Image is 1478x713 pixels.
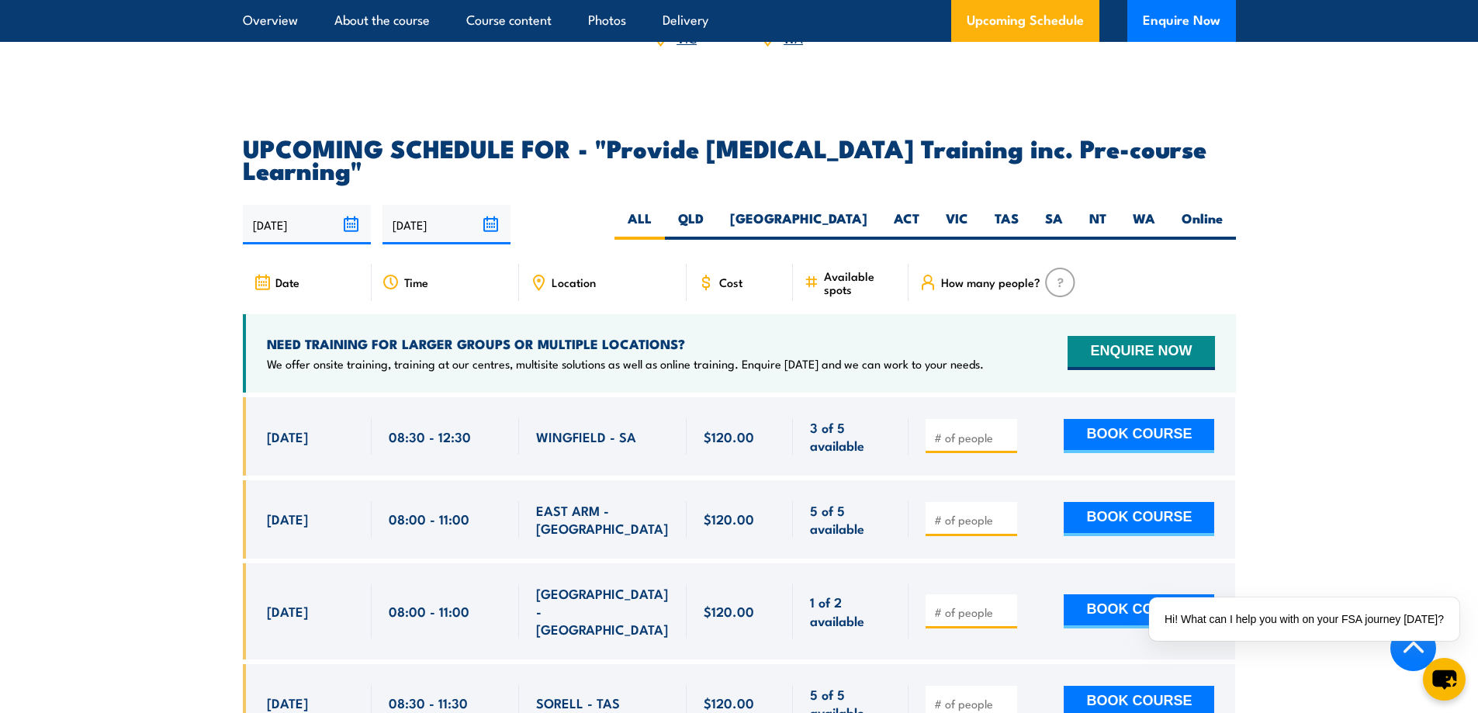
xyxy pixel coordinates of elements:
input: To date [382,205,511,244]
span: 08:30 - 12:30 [389,427,471,445]
span: WINGFIELD - SA [536,427,636,445]
h2: UPCOMING SCHEDULE FOR - "Provide [MEDICAL_DATA] Training inc. Pre-course Learning" [243,137,1236,180]
span: Available spots [824,269,898,296]
span: EAST ARM - [GEOGRAPHIC_DATA] [536,501,670,538]
span: $120.00 [704,694,754,711]
label: QLD [665,209,717,240]
span: Time [404,275,428,289]
button: chat-button [1423,658,1466,701]
input: From date [243,205,371,244]
span: Location [552,275,596,289]
span: SORELL - TAS [536,694,620,711]
span: [DATE] [267,427,308,445]
label: Online [1168,209,1236,240]
label: NT [1076,209,1120,240]
span: [DATE] [267,510,308,528]
div: Hi! What can I help you with on your FSA journey [DATE]? [1149,597,1459,641]
h4: NEED TRAINING FOR LARGER GROUPS OR MULTIPLE LOCATIONS? [267,335,984,352]
span: 08:00 - 11:00 [389,510,469,528]
label: WA [1120,209,1168,240]
span: Date [275,275,299,289]
label: [GEOGRAPHIC_DATA] [717,209,881,240]
span: 5 of 5 available [810,501,891,538]
span: 1 of 2 available [810,593,891,629]
input: # of people [934,512,1012,528]
label: TAS [981,209,1032,240]
span: $120.00 [704,602,754,620]
span: How many people? [941,275,1040,289]
a: VIC [677,28,697,47]
span: 08:30 - 11:30 [389,694,468,711]
label: SA [1032,209,1076,240]
span: 3 of 5 available [810,418,891,455]
input: # of people [934,604,1012,620]
span: [DATE] [267,694,308,711]
label: ACT [881,209,933,240]
input: # of people [934,430,1012,445]
span: Cost [719,275,742,289]
span: [DATE] [267,602,308,620]
button: ENQUIRE NOW [1068,336,1214,370]
input: # of people [934,696,1012,711]
a: WA [784,28,803,47]
span: 08:00 - 11:00 [389,602,469,620]
p: We offer onsite training, training at our centres, multisite solutions as well as online training... [267,356,984,372]
span: $120.00 [704,427,754,445]
label: ALL [614,209,665,240]
label: VIC [933,209,981,240]
button: BOOK COURSE [1064,594,1214,628]
span: $120.00 [704,510,754,528]
button: BOOK COURSE [1064,419,1214,453]
span: [GEOGRAPHIC_DATA] - [GEOGRAPHIC_DATA] [536,584,670,639]
button: BOOK COURSE [1064,502,1214,536]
